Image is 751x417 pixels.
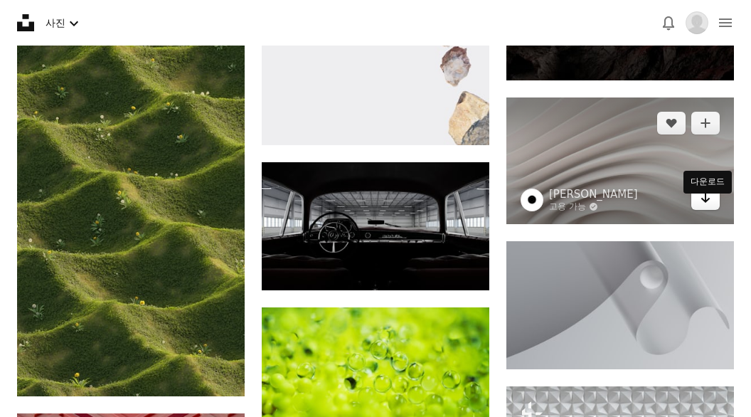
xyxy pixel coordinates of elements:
[262,162,489,290] img: 창고 내부의 클래식 자동차 내부 모습.
[262,220,489,233] a: 창고 내부의 클래식 자동차 내부 모습.
[506,154,734,167] a: 물결 모양의 선이 있는 흰색 벽의 클로즈업
[657,112,686,134] button: 좋아요
[686,11,708,34] img: 사용자 Jiyun Ryu의 아바타
[506,298,734,311] a: 미니멀한 스타일의 부드러운 곡선이 있는 두루마리 종이.
[691,187,720,210] a: 다운로드
[17,14,34,31] a: 홈 — Unsplash
[691,112,720,134] button: 컬렉션에 추가
[262,365,489,378] a: 물방울이 생생한 녹색 표면에 빛납니다.
[711,9,740,37] button: 메뉴
[683,9,711,37] button: 프로필
[17,187,245,200] a: 야생화가 피어 있는 물결 모양의 풀이 무성한 언덕.
[521,189,543,211] img: Bharath Kumar의 프로필로 이동
[549,201,638,213] a: 고용 가능
[506,97,734,224] img: 물결 모양의 선이 있는 흰색 벽의 클로즈업
[506,241,734,369] img: 미니멀한 스타일의 부드러운 곡선이 있는 두루마리 종이.
[654,9,683,37] button: 알림
[549,187,638,201] a: [PERSON_NAME]
[40,9,88,38] button: 제품 유형 선택
[683,171,732,194] div: 다운로드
